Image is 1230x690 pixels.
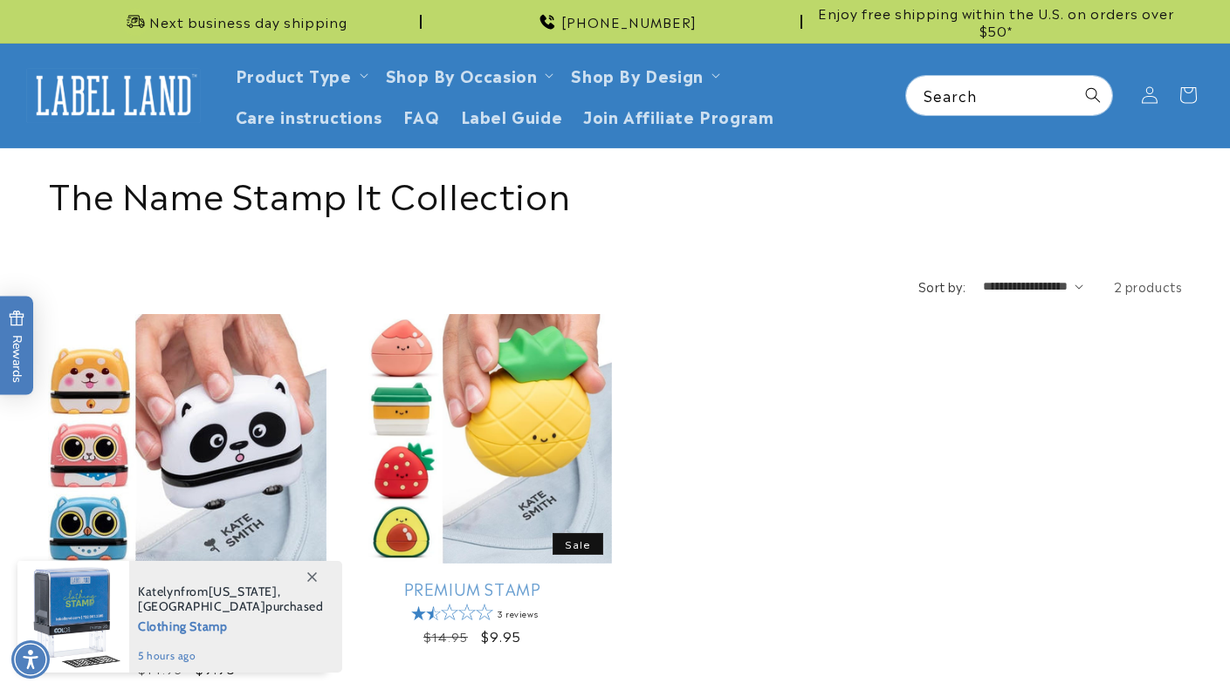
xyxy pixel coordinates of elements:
a: Premium Stamp [333,578,612,598]
span: Rewards [9,310,25,382]
span: FAQ [403,106,440,126]
summary: Shop By Occasion [375,54,561,95]
span: 5 hours ago [138,648,324,664]
span: Enjoy free shipping within the U.S. on orders over $50* [809,4,1183,38]
span: Care instructions [236,106,382,126]
summary: Product Type [225,54,375,95]
span: Clothing Stamp [138,614,324,636]
img: Label Land [26,68,201,122]
a: Label Land [20,62,208,129]
a: Label Guide [450,95,574,136]
iframe: Gorgias Floating Chat [863,608,1213,673]
a: Care instructions [225,95,393,136]
span: Label Guide [461,106,563,126]
a: FAQ [393,95,450,136]
h1: The Name Stamp It Collection [48,170,1183,215]
label: Sort by: [918,277,965,295]
summary: Shop By Design [560,54,726,95]
span: 2 products [1114,277,1183,295]
span: Join Affiliate Program [583,106,773,126]
a: Product Type [236,63,352,86]
span: [GEOGRAPHIC_DATA] [138,598,265,614]
span: Next business day shipping [149,13,347,31]
span: [PHONE_NUMBER] [561,13,697,31]
a: Shop By Design [571,63,703,86]
span: Katelyn [138,584,181,599]
span: Shop By Occasion [386,65,538,85]
a: Join Affiliate Program [573,95,784,136]
button: Search [1074,76,1112,114]
span: from , purchased [138,584,324,614]
div: Accessibility Menu [11,640,50,679]
span: [US_STATE] [209,584,278,599]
